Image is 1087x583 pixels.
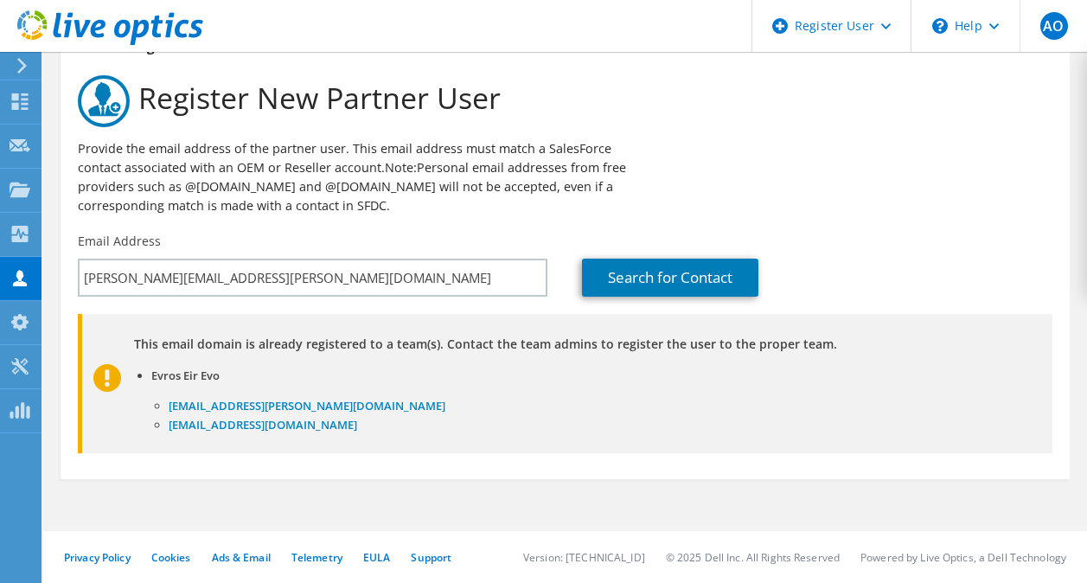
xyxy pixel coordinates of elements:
[169,398,445,413] a: [EMAIL_ADDRESS][PERSON_NAME][DOMAIN_NAME]
[151,368,220,383] span: Evros Eir Evo
[932,18,948,34] svg: \n
[385,159,417,176] b: Note:
[666,550,840,565] li: © 2025 Dell Inc. All Rights Reserved
[78,233,161,250] label: Email Address
[860,550,1066,565] li: Powered by Live Optics, a Dell Technology
[134,335,1018,354] p: This email domain is already registered to a team(s). Contact the team admins to register the use...
[582,259,758,297] a: Search for Contact
[64,550,131,565] a: Privacy Policy
[523,550,645,565] li: Version: [TECHNICAL_ID]
[169,417,357,432] a: [EMAIL_ADDRESS][DOMAIN_NAME]
[78,139,649,215] p: Provide the email address of the partner user. This email address must match a SalesForce contact...
[363,550,390,565] a: EULA
[78,75,1044,127] h1: Register New Partner User
[212,550,271,565] a: Ads & Email
[1040,12,1068,40] span: AO
[151,550,191,565] a: Cookies
[291,550,342,565] a: Telemetry
[411,550,451,565] a: Support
